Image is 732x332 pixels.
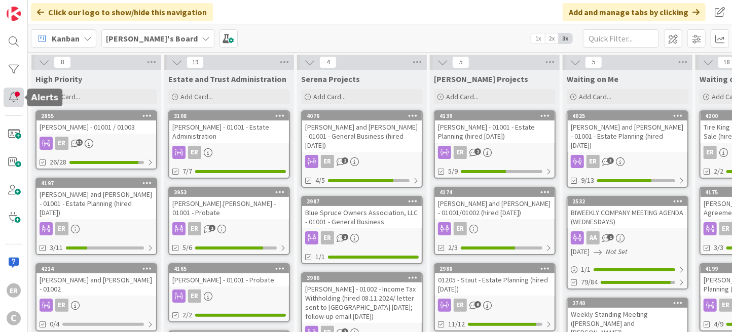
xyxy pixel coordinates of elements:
[168,263,290,322] a: 4165[PERSON_NAME] - 01001 - ProbateER2/2
[36,222,156,235] div: ER
[568,111,687,152] div: 4025[PERSON_NAME] and [PERSON_NAME] - 01001 - Estate Planning (hired [DATE])
[41,180,156,187] div: 4197
[169,264,289,273] div: 4165
[182,242,192,253] span: 5/6
[302,111,422,152] div: 4076[PERSON_NAME] and [PERSON_NAME] - 01001 - General Business (hired [DATE])
[50,242,63,253] span: 3/11
[435,120,555,143] div: [PERSON_NAME] - 01001 - Estate Planning (hired [DATE])
[302,155,422,168] div: ER
[180,92,213,101] span: Add Card...
[435,273,555,296] div: 01205 - Staut - Estate Planning (hired [DATE])
[435,299,555,312] div: ER
[531,33,545,44] span: 1x
[319,56,337,68] span: 4
[36,299,156,312] div: ER
[448,242,458,253] span: 2/3
[301,110,423,188] a: 4076[PERSON_NAME] and [PERSON_NAME] - 01001 - General Business (hired [DATE])ER4/5
[435,197,555,219] div: [PERSON_NAME] and [PERSON_NAME] - 01001/01002 (hired [DATE])
[435,111,555,143] div: 4139[PERSON_NAME] - 01001 - Estate Planning (hired [DATE])
[572,198,687,205] div: 2532
[7,7,21,21] img: Visit kanbanzone.com
[607,157,614,164] span: 3
[76,139,83,146] span: 31
[454,146,467,159] div: ER
[434,110,556,179] a: 4139[PERSON_NAME] - 01001 - Estate Planning (hired [DATE])ER5/9
[169,222,289,235] div: ER
[169,273,289,286] div: [PERSON_NAME] - 01001 - Probate
[567,110,688,188] a: 4025[PERSON_NAME] and [PERSON_NAME] - 01001 - Estate Planning (hired [DATE])ER9/13
[302,111,422,120] div: 4076
[568,263,687,276] div: 1/1
[302,273,422,282] div: 3986
[302,231,422,244] div: ER
[168,187,290,255] a: 3953[PERSON_NAME].[PERSON_NAME] - 01001 - ProbateER5/6
[568,120,687,152] div: [PERSON_NAME] and [PERSON_NAME] - 01001 - Estate Planning (hired [DATE])
[35,110,157,170] a: 2855[PERSON_NAME] - 01001 / 01003ER26/28
[174,265,289,272] div: 4165
[55,137,68,150] div: ER
[568,299,687,308] div: 2740
[568,231,687,244] div: AA
[174,189,289,196] div: 3953
[568,111,687,120] div: 4025
[572,300,687,307] div: 2740
[301,196,423,264] a: 3987Blue Spruce Owners Association, LLC - 01001 - General BusinessER1/1
[169,197,289,219] div: [PERSON_NAME].[PERSON_NAME] - 01001 - Probate
[440,189,555,196] div: 4174
[454,222,467,235] div: ER
[36,179,156,188] div: 4197
[440,112,555,119] div: 4139
[36,111,156,134] div: 2855[PERSON_NAME] - 01001 / 01003
[568,155,687,168] div: ER
[106,33,198,44] b: [PERSON_NAME]'s Board
[307,112,422,119] div: 4076
[581,264,591,275] span: 1 / 1
[313,92,346,101] span: Add Card...
[434,74,528,84] span: Ryan Projects
[174,112,289,119] div: 3108
[169,289,289,303] div: ER
[474,148,481,155] span: 2
[572,112,687,119] div: 4025
[55,222,68,235] div: ER
[50,319,59,329] span: 0/4
[188,222,201,235] div: ER
[302,206,422,228] div: Blue Spruce Owners Association, LLC - 01001 - General Business
[169,188,289,197] div: 3953
[568,197,687,228] div: 2532BIWEEKLY COMPANY MEETING AGENDA (WEDNESDAYS)
[446,92,479,101] span: Add Card...
[41,112,156,119] div: 2855
[302,197,422,206] div: 3987
[188,146,201,159] div: ER
[169,111,289,120] div: 3108
[435,264,555,273] div: 2988
[714,166,723,177] span: 2/2
[36,264,156,273] div: 4214
[187,56,204,68] span: 19
[36,188,156,219] div: [PERSON_NAME] and [PERSON_NAME] - 01001 - Estate Planning (hired [DATE])
[435,188,555,197] div: 4174
[563,3,706,21] div: Add and manage tabs by clicking
[54,56,71,68] span: 8
[307,274,422,281] div: 3986
[342,157,348,164] span: 2
[55,299,68,312] div: ER
[169,111,289,143] div: 3108[PERSON_NAME] - 01001 - Estate Administration
[36,179,156,219] div: 4197[PERSON_NAME] and [PERSON_NAME] - 01001 - Estate Planning (hired [DATE])
[571,246,590,257] span: [DATE]
[714,242,723,253] span: 3/3
[182,166,192,177] span: 7/7
[36,120,156,134] div: [PERSON_NAME] - 01001 / 01003
[7,311,21,325] div: C
[169,146,289,159] div: ER
[209,225,215,231] span: 1
[168,110,290,179] a: 3108[PERSON_NAME] - 01001 - Estate AdministrationER7/7
[435,146,555,159] div: ER
[545,33,559,44] span: 2x
[440,265,555,272] div: 2988
[52,32,80,45] span: Kanban
[435,111,555,120] div: 4139
[581,175,594,186] span: 9/13
[315,252,325,262] span: 1/1
[31,93,58,102] h5: Alerts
